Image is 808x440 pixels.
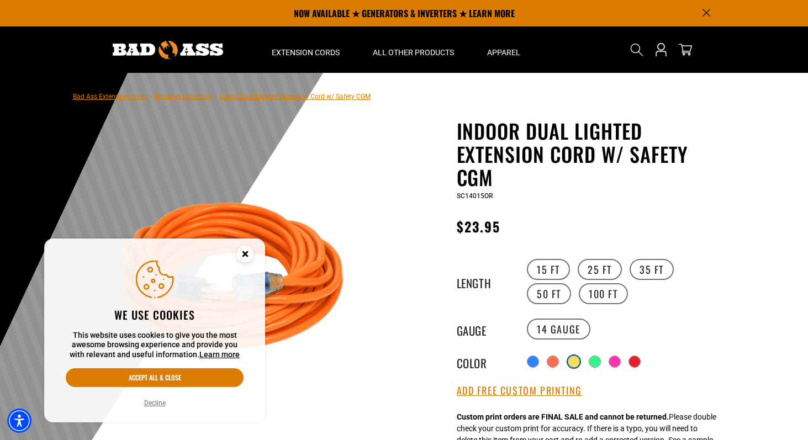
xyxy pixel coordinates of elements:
span: Indoor Dual Lighted Extension Cord w/ Safety CGM [219,93,371,100]
img: Bad Ass Extension Cords [113,41,223,59]
button: Add Free Custom Printing [457,385,582,397]
legend: Color [457,354,512,369]
span: SC14015OR [457,192,493,200]
legend: Length [457,274,512,289]
button: Accept all & close [66,368,244,387]
div: Accessibility Menu [7,409,31,433]
button: Close this option [225,238,265,273]
aside: Cookie Consent [44,238,265,423]
a: This website uses cookies to give you the most awesome browsing experience and provide you with r... [199,350,240,359]
img: orange [105,147,372,414]
a: Open this option [652,26,670,73]
p: This website uses cookies to give you the most awesome browsing experience and provide you with r... [66,331,244,360]
a: Return to Collection [154,93,213,100]
label: 15 FT [527,259,570,280]
span: › [215,93,217,100]
span: › [150,93,152,100]
h2: We use cookies [66,308,244,322]
summary: All Other Products [356,26,471,73]
summary: Search [628,41,646,59]
a: cart [677,43,694,56]
label: 50 FT [527,283,571,304]
label: 100 FT [579,283,628,304]
span: Extension Cords [272,47,340,57]
label: 35 FT [630,259,674,280]
summary: Extension Cords [255,26,356,73]
summary: Apparel [471,26,537,73]
nav: breadcrumbs [73,89,371,103]
span: All Other Products [373,47,454,57]
label: 14 Gauge [527,319,590,340]
legend: Gauge [457,322,512,336]
button: Decline [141,397,169,409]
a: Bad Ass Extension Cords [73,93,147,100]
span: $23.95 [457,216,500,236]
strong: Custom print orders are FINAL SALE and cannot be returned. [457,412,669,421]
label: 25 FT [578,259,622,280]
h1: Indoor Dual Lighted Extension Cord w/ Safety CGM [457,119,727,189]
span: Apparel [487,47,520,57]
